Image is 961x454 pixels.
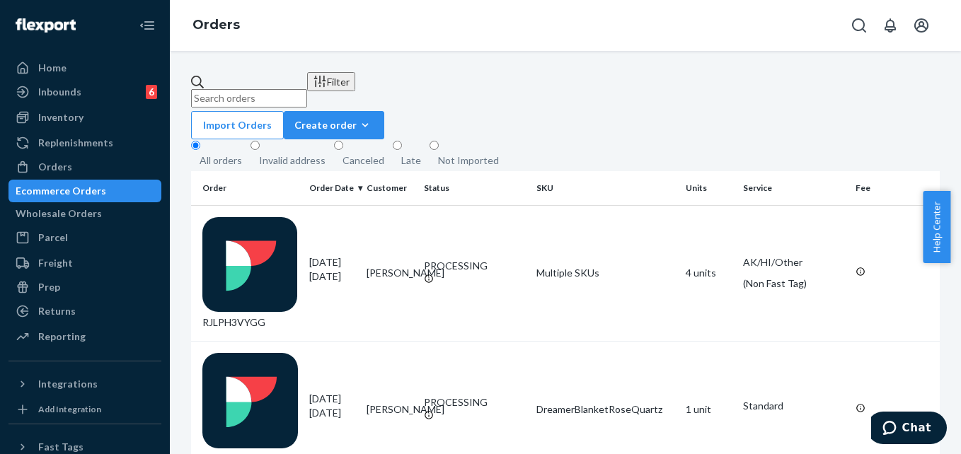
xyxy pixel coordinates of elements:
[38,280,60,294] div: Prep
[16,206,102,221] div: Wholesale Orders
[251,141,260,150] input: Invalid address
[8,325,161,348] a: Reporting
[309,255,355,284] div: [DATE]
[743,399,844,413] p: Standard
[38,110,84,124] div: Inventory
[367,182,413,194] div: Customer
[361,205,418,342] td: [PERSON_NAME]
[309,269,355,284] p: [DATE]
[192,17,240,33] a: Orders
[16,184,106,198] div: Ecommerce Orders
[876,11,904,40] button: Open notifications
[8,132,161,154] a: Replenishments
[38,61,67,75] div: Home
[850,171,940,205] th: Fee
[38,330,86,344] div: Reporting
[680,171,737,205] th: Units
[8,81,161,103] a: Inbounds6
[8,226,161,249] a: Parcel
[334,141,343,150] input: Canceled
[191,111,284,139] button: Import Orders
[146,85,157,99] div: 6
[424,259,525,273] div: PROCESSING
[16,18,76,33] img: Flexport logo
[424,395,525,409] div: PROCESSING
[191,141,200,150] input: All orders
[8,156,161,178] a: Orders
[309,406,355,420] p: [DATE]
[38,377,98,391] div: Integrations
[38,136,113,150] div: Replenishments
[307,72,355,91] button: Filter
[38,85,81,99] div: Inbounds
[923,191,950,263] button: Help Center
[393,141,402,150] input: Late
[737,171,850,205] th: Service
[8,373,161,395] button: Integrations
[8,106,161,129] a: Inventory
[202,217,298,330] div: RJLPH3VYGG
[191,89,307,107] input: Search orders
[343,153,384,168] div: Canceled
[304,171,361,205] th: Order Date
[313,74,350,89] div: Filter
[181,5,251,46] ol: breadcrumbs
[8,180,161,202] a: Ecommerce Orders
[8,300,161,322] a: Returns
[133,11,161,40] button: Close Navigation
[200,153,242,168] div: All orders
[531,171,681,205] th: SKU
[284,111,384,139] button: Create order
[294,118,374,132] div: Create order
[8,401,161,418] a: Add Integration
[438,153,499,168] div: Not Imported
[8,276,161,298] a: Prep
[309,392,355,420] div: [DATE]
[38,440,84,454] div: Fast Tags
[191,171,304,205] th: Order
[418,171,531,205] th: Status
[38,231,68,245] div: Parcel
[907,11,936,40] button: Open account menu
[680,205,737,342] td: 4 units
[8,202,161,225] a: Wholesale Orders
[38,160,72,174] div: Orders
[8,252,161,274] a: Freight
[8,57,161,79] a: Home
[531,205,681,342] td: Multiple SKUs
[845,11,873,40] button: Open Search Box
[743,277,844,291] div: (Non Fast Tag)
[871,412,947,447] iframe: Opens a widget where you can chat to one of our agents
[259,153,326,168] div: Invalid address
[38,256,73,270] div: Freight
[430,141,439,150] input: Not Imported
[401,153,421,168] div: Late
[536,402,675,417] div: DreamerBlanketRoseQuartz
[743,255,844,269] p: AK/HI/Other
[38,403,101,415] div: Add Integration
[38,304,76,318] div: Returns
